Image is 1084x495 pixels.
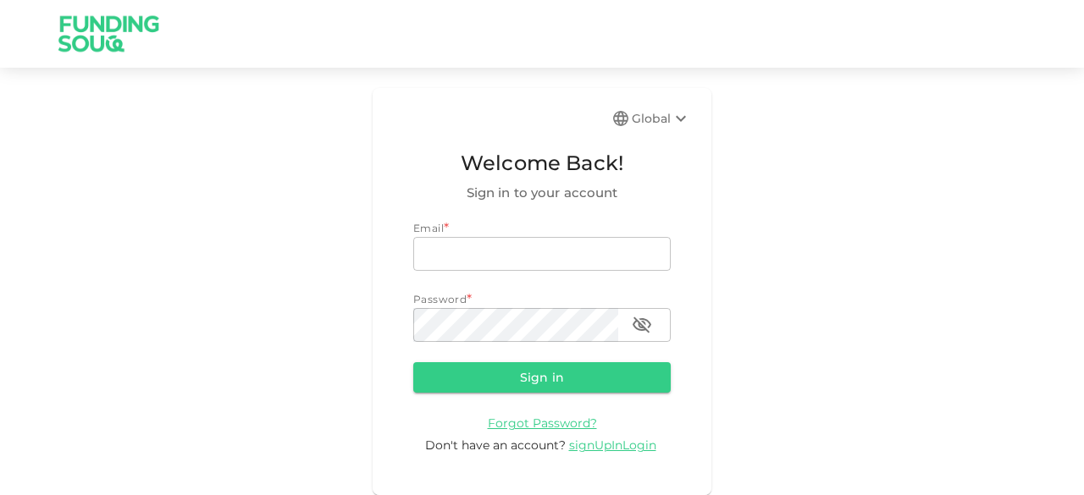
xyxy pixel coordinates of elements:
[632,108,691,129] div: Global
[413,183,671,203] span: Sign in to your account
[488,415,597,431] a: Forgot Password?
[488,415,597,431] span: Forgot Password?
[413,147,671,179] span: Welcome Back!
[413,308,618,342] input: password
[413,362,671,393] button: Sign in
[413,222,444,234] span: Email
[413,293,467,305] span: Password
[569,437,656,453] span: signUpInLogin
[425,437,566,453] span: Don't have an account?
[413,237,671,271] input: email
